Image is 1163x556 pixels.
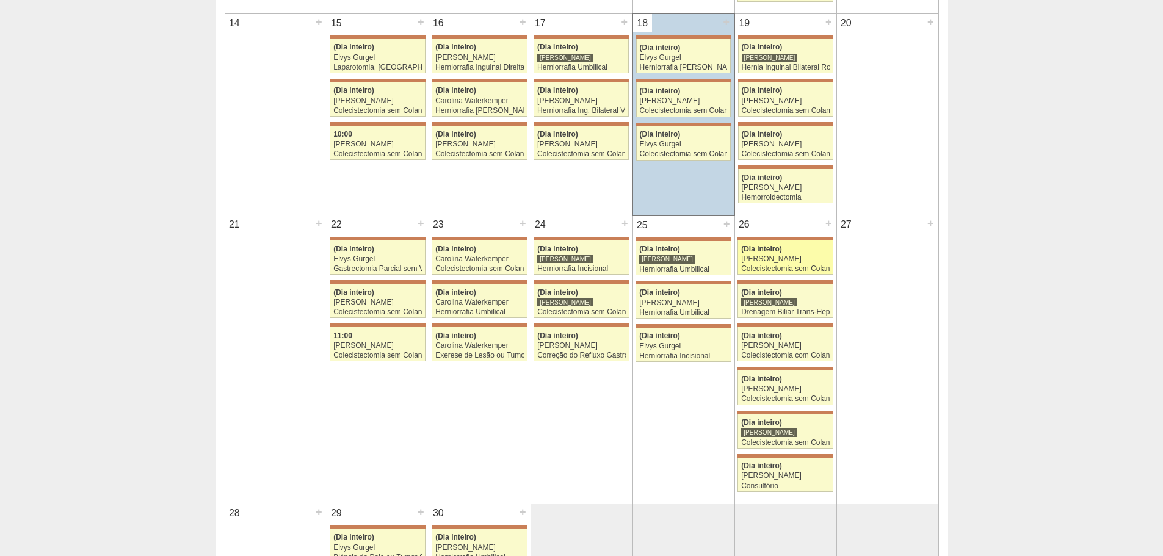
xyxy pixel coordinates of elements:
[534,284,629,318] a: (Dia inteiro) [PERSON_NAME] Colecistectomia sem Colangiografia VL
[639,265,728,273] div: Herniorrafia Umbilical
[432,39,527,73] a: (Dia inteiro) [PERSON_NAME] Herniorrafia Inguinal Direita
[435,255,524,263] div: Carolina Waterkemper
[435,63,524,71] div: Herniorrafia Inguinal Direita
[432,284,527,318] a: (Dia inteiro) Carolina Waterkemper Herniorrafia Umbilical
[534,79,629,82] div: Key: Maria Braido
[741,342,830,350] div: [PERSON_NAME]
[742,53,798,62] div: [PERSON_NAME]
[333,265,422,273] div: Gastrectomia Parcial sem Vagotomia
[330,240,425,275] a: (Dia inteiro) Elvys Gurgel Gastrectomia Parcial sem Vagotomia
[432,35,527,39] div: Key: Maria Braido
[330,82,425,117] a: (Dia inteiro) [PERSON_NAME] Colecistectomia sem Colangiografia VL
[537,255,593,264] div: [PERSON_NAME]
[636,284,731,319] a: (Dia inteiro) [PERSON_NAME] Herniorrafia Umbilical
[741,375,782,383] span: (Dia inteiro)
[333,130,352,139] span: 10:00
[636,237,731,241] div: Key: Maria Braido
[738,79,833,82] div: Key: Maria Braido
[721,14,731,30] div: +
[435,342,524,350] div: Carolina Waterkemper
[636,328,731,362] a: (Dia inteiro) Elvys Gurgel Herniorrafia Incisional
[333,308,422,316] div: Colecistectomia sem Colangiografia VL
[330,237,425,240] div: Key: Maria Braido
[435,43,476,51] span: (Dia inteiro)
[636,126,731,161] a: (Dia inteiro) Elvys Gurgel Colecistectomia sem Colangiografia VL
[737,454,833,458] div: Key: Maria Braido
[640,87,681,95] span: (Dia inteiro)
[639,299,728,307] div: [PERSON_NAME]
[432,323,527,327] div: Key: Maria Braido
[333,533,374,541] span: (Dia inteiro)
[429,504,448,522] div: 30
[640,140,728,148] div: Elvys Gurgel
[741,428,797,437] div: [PERSON_NAME]
[742,86,783,95] span: (Dia inteiro)
[330,35,425,39] div: Key: Maria Braido
[640,54,728,62] div: Elvys Gurgel
[333,63,422,71] div: Laparotomia, [GEOGRAPHIC_DATA], Drenagem, Bridas
[435,86,476,95] span: (Dia inteiro)
[738,165,833,169] div: Key: Maria Braido
[537,265,626,273] div: Herniorrafia Incisional
[636,35,731,39] div: Key: Maria Braido
[534,240,629,275] a: (Dia inteiro) [PERSON_NAME] Herniorrafia Incisional
[534,327,629,361] a: (Dia inteiro) [PERSON_NAME] Correção do Refluxo Gastroesofágico video
[737,327,833,361] a: (Dia inteiro) [PERSON_NAME] Colecistectomia com Colangiografia VL
[432,126,527,160] a: (Dia inteiro) [PERSON_NAME] Colecistectomia sem Colangiografia VL
[518,504,528,520] div: +
[742,97,830,105] div: [PERSON_NAME]
[432,79,527,82] div: Key: Maria Braido
[741,288,782,297] span: (Dia inteiro)
[636,79,731,82] div: Key: Maria Braido
[537,342,626,350] div: [PERSON_NAME]
[333,245,374,253] span: (Dia inteiro)
[534,323,629,327] div: Key: Maria Braido
[416,504,426,520] div: +
[741,331,782,340] span: (Dia inteiro)
[531,215,550,234] div: 24
[741,439,830,447] div: Colecistectomia sem Colangiografia VL
[639,352,728,360] div: Herniorrafia Incisional
[737,370,833,405] a: (Dia inteiro) [PERSON_NAME] Colecistectomia sem Colangiografia VL
[640,150,728,158] div: Colecistectomia sem Colangiografia VL
[636,241,731,275] a: (Dia inteiro) [PERSON_NAME] Herniorrafia Umbilical
[518,215,528,231] div: +
[435,140,524,148] div: [PERSON_NAME]
[737,240,833,275] a: (Dia inteiro) [PERSON_NAME] Colecistectomia sem Colangiografia VL
[432,237,527,240] div: Key: Maria Braido
[639,342,728,350] div: Elvys Gurgel
[537,97,625,105] div: [PERSON_NAME]
[926,215,936,231] div: +
[537,53,593,62] div: [PERSON_NAME]
[639,309,728,317] div: Herniorrafia Umbilical
[537,308,626,316] div: Colecistectomia sem Colangiografia VL
[741,418,782,427] span: (Dia inteiro)
[330,327,425,361] a: 11:00 [PERSON_NAME] Colecistectomia sem Colangiografia VL
[619,14,629,30] div: +
[737,237,833,240] div: Key: Maria Braido
[435,288,476,297] span: (Dia inteiro)
[435,544,524,552] div: [PERSON_NAME]
[537,107,625,115] div: Herniorrafia Ing. Bilateral VL
[737,280,833,284] div: Key: Maria Braido
[742,173,783,182] span: (Dia inteiro)
[537,288,578,297] span: (Dia inteiro)
[640,130,681,139] span: (Dia inteiro)
[333,97,422,105] div: [PERSON_NAME]
[537,86,578,95] span: (Dia inteiro)
[742,184,830,192] div: [PERSON_NAME]
[416,215,426,231] div: +
[435,331,476,340] span: (Dia inteiro)
[738,122,833,126] div: Key: Maria Braido
[518,14,528,30] div: +
[429,215,448,234] div: 23
[735,215,754,234] div: 26
[534,280,629,284] div: Key: Maria Braido
[225,215,244,234] div: 21
[330,284,425,318] a: (Dia inteiro) [PERSON_NAME] Colecistectomia sem Colangiografia VL
[722,216,732,232] div: +
[333,288,374,297] span: (Dia inteiro)
[314,14,324,30] div: +
[537,140,625,148] div: [PERSON_NAME]
[435,298,524,306] div: Carolina Waterkemper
